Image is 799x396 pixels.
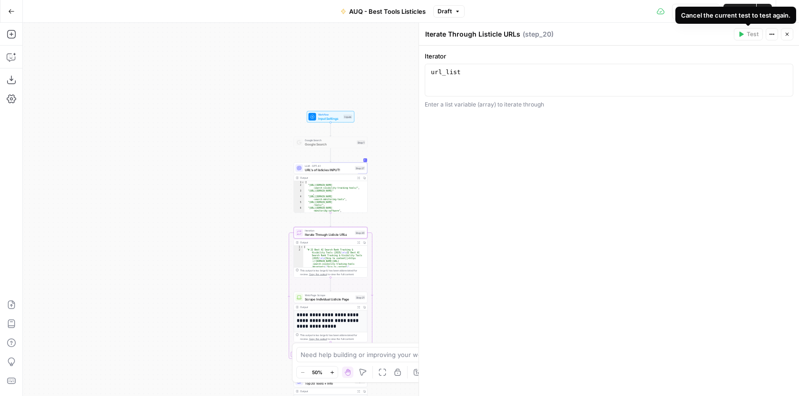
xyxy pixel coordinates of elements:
[343,115,352,119] div: Inputs
[305,297,353,301] span: Scrape Individual Listicle Page
[330,148,331,162] g: Edge from step_1 to step_27
[300,389,354,393] div: Output
[723,4,756,19] button: Publish
[687,7,713,16] span: Stop Run
[294,163,368,213] div: LLM · GPT-4.1URL's of listicles INPUT!Step 27Output[ "[URL][DOMAIN_NAME] -search-visibility-track...
[330,213,331,227] g: Edge from step_27 to step_20
[425,29,520,39] textarea: Iterate Through Listicle URLs
[672,4,720,19] button: Stop Run
[355,231,365,235] div: Step 20
[309,273,327,276] span: Copy the output
[330,123,331,136] g: Edge from start to step_1
[355,166,365,170] div: Step 27
[305,381,353,386] span: Top 20 Tools + Info
[294,227,368,278] div: LoopIterationIterate Through Listicle URLsStep 20Output[ "# 22 Best AI Search Rank Tracking & Vis...
[305,167,353,172] span: URL's of listicles INPUT!
[305,229,353,232] span: Iteration
[302,181,304,184] span: Toggle code folding, rows 1 through 11
[312,368,322,376] span: 50%
[294,207,304,212] div: 6
[300,305,354,309] div: Output
[523,29,554,39] span: ( step_20 )
[305,164,353,168] span: LLM · GPT-4.1
[300,176,354,180] div: Output
[318,113,342,116] span: Workflow
[301,246,303,249] span: Toggle code folding, rows 1 through 3
[305,142,355,146] span: Google Search
[734,28,763,40] button: Test
[305,293,353,297] span: Web Page Scrape
[335,4,431,19] button: AUQ - Best Tools Listicles
[294,190,304,195] div: 3
[330,278,331,291] g: Edge from step_20 to step_21
[318,116,342,121] span: Input Settings
[294,246,303,249] div: 1
[294,111,368,123] div: WorkflowInput SettingsInputs
[425,51,793,61] label: Iterator
[309,338,327,340] span: Copy the output
[294,195,304,201] div: 4
[357,140,365,145] div: Step 1
[305,232,353,237] span: Iterate Through Listicle URLs
[425,100,793,109] div: Enter a list variable (array) to iterate through
[294,137,368,148] div: Google SearchGoogle SearchStep 1
[433,5,465,18] button: Draft
[729,7,750,16] span: Publish
[294,212,304,218] div: 7
[300,269,365,276] div: This output is too large & has been abbreviated for review. to view the full content.
[294,201,304,207] div: 5
[438,7,452,16] span: Draft
[747,30,759,39] span: Test
[355,379,365,384] div: Step 22
[294,184,304,190] div: 2
[300,241,354,244] div: Output
[305,138,355,142] span: Google Search
[294,181,304,184] div: 1
[300,333,365,341] div: This output is too large & has been abbreviated for review. to view the full content.
[355,295,365,299] div: Step 21
[349,7,426,16] span: AUQ - Best Tools Listicles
